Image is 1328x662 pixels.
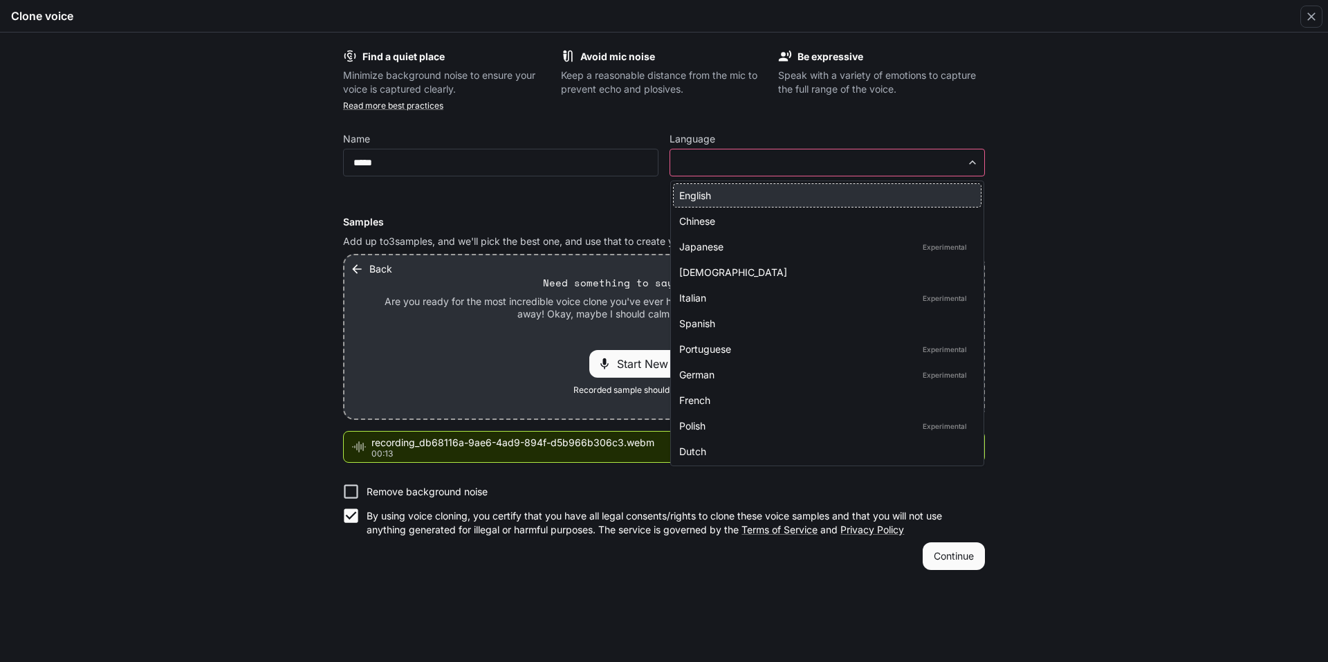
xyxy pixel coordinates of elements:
div: Chinese [679,214,970,228]
div: Spanish [679,316,970,331]
div: English [679,188,970,203]
p: Experimental [920,292,970,304]
p: Experimental [920,369,970,381]
div: Portuguese [679,342,970,356]
div: Italian [679,291,970,305]
div: [DEMOGRAPHIC_DATA] [679,265,970,279]
p: Experimental [920,241,970,253]
div: Japanese [679,239,970,254]
div: French [679,393,970,407]
p: Experimental [920,343,970,356]
div: German [679,367,970,382]
p: Experimental [920,420,970,432]
div: Polish [679,419,970,433]
div: Dutch [679,444,970,459]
